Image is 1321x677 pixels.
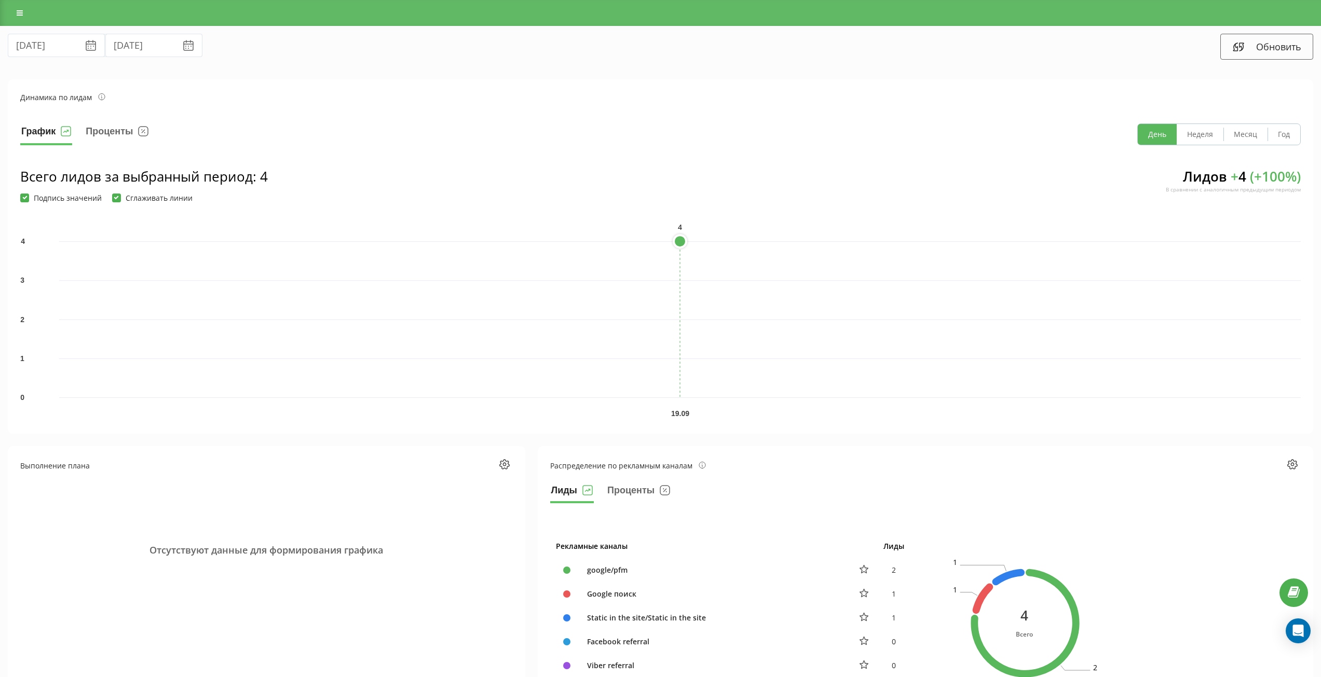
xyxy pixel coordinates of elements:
[20,92,105,103] div: Динамика по лидам
[582,636,845,647] div: Facebook referral
[20,354,24,363] text: 1
[85,123,149,145] button: Проценты
[1166,186,1301,193] div: В сравнении с аналогичным предыдущим периодом
[20,167,268,186] div: Всего лидов за выбранный период : 4
[20,393,24,402] text: 0
[20,482,513,617] div: Отсутствуют данные для формирования графика
[1016,605,1033,624] div: 4
[1286,618,1311,643] div: Open Intercom Messenger
[606,482,671,503] button: Проценты
[953,584,957,594] text: 1
[878,606,910,630] td: 1
[878,534,910,558] th: Лиды
[1220,34,1313,60] button: Обновить
[1166,167,1301,202] div: Лидов 4
[582,564,845,575] div: google/pfm
[1016,628,1033,639] div: Всего
[678,222,682,232] text: 4
[1093,662,1097,672] text: 2
[878,558,910,582] td: 2
[878,582,910,606] td: 1
[20,123,72,145] button: График
[582,660,845,671] div: Viber referral
[550,534,878,558] th: Рекламные каналы
[1268,124,1300,145] button: Год
[671,409,689,418] text: 19.09
[582,588,845,599] div: Google поиск
[1138,124,1177,145] button: День
[112,194,193,202] label: Сглаживать линии
[1223,124,1268,145] button: Месяц
[582,612,845,623] div: Static in the site/Static in the site
[550,460,706,471] div: Распределение по рекламным каналам
[1231,167,1238,186] span: +
[20,194,102,202] label: Подпись значений
[1250,167,1301,186] span: ( + 100 %)
[21,237,25,245] text: 4
[1177,124,1223,145] button: Неделя
[20,276,24,284] text: 3
[20,315,24,324] text: 2
[953,557,957,567] text: 1
[878,630,910,654] td: 0
[20,460,90,471] div: Выполнение плана
[550,482,594,503] button: Лиды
